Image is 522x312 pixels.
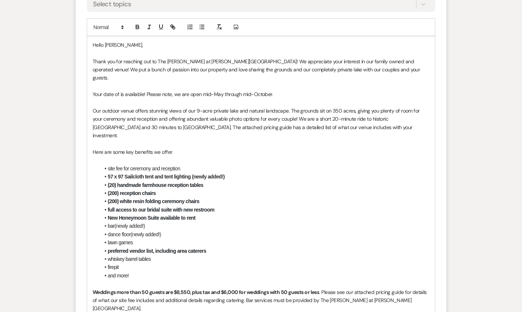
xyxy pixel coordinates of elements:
[93,289,319,295] strong: Weddings more than 50 guests are $8,550, plus tax and $6,000 for weddings with 50 guests or less
[108,231,130,237] span: dance floor
[108,264,119,270] span: firepit
[108,174,225,180] strong: 57 x 97 Sailcloth tent and tent lighting (newly added!)
[93,149,173,155] span: Here are some key benefits we offer.
[108,207,214,213] strong: full access to our bridal suite with new restroom
[108,248,206,254] strong: preferred vendor list, including area caterers
[108,256,151,262] span: whiskey barrel tables
[100,164,429,173] li: site fee for ceremony and reception
[108,215,196,221] strong: New Honeymoon Suite available to rent
[93,42,143,48] span: Hello [PERSON_NAME],
[100,222,429,230] li: (newly added!)
[93,58,421,81] span: Thank you for reaching out to The [PERSON_NAME] at [PERSON_NAME][GEOGRAPHIC_DATA]! We appreciate ...
[100,230,429,238] li: (newly added!)
[108,190,156,196] strong: (200) reception chairs
[93,289,428,312] span: . Please see our attached pricing guide for details of what our site fee includes and additional ...
[108,182,203,188] strong: (20) handmade farmhouse reception tables
[93,91,273,97] span: Your date of is available! Please note, we are open mid-May through mid-October.
[108,223,114,229] span: bar
[108,273,129,279] span: and more!
[108,240,133,245] span: lawn games
[93,107,421,139] span: Our outdoor venue offers stunning views of our 9-acre private lake and natural landscape. The gro...
[108,198,199,204] strong: (200) white resin folding ceremony chairs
